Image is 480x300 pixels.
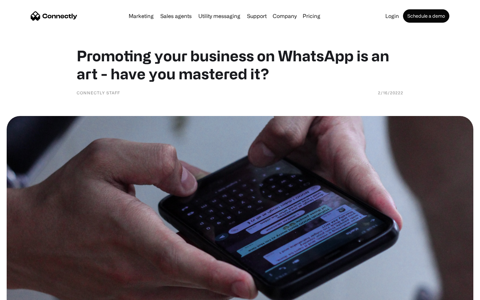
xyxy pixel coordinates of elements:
a: Login [383,13,402,19]
a: Utility messaging [196,13,243,19]
a: Pricing [300,13,323,19]
div: 2/16/20222 [378,89,403,96]
div: Connectly Staff [77,89,120,96]
a: Marketing [126,13,156,19]
a: Support [244,13,269,19]
h1: Promoting your business on WhatsApp is an art - have you mastered it? [77,47,403,83]
a: Sales agents [158,13,194,19]
div: Company [273,11,297,21]
a: home [31,11,77,21]
a: Schedule a demo [403,9,449,23]
aside: Language selected: English [7,288,40,298]
div: Company [271,11,299,21]
ul: Language list [13,288,40,298]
